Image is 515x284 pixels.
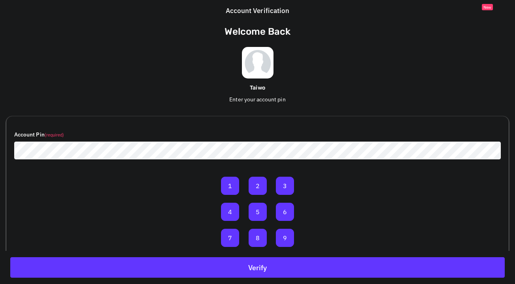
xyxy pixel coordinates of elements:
label: Account Pin [14,131,64,139]
span: New [482,4,493,10]
small: (required) [45,132,64,138]
button: 2 [249,177,267,195]
button: 6 [276,203,294,221]
button: 9 [276,229,294,247]
button: 7 [221,229,239,247]
button: Verify [10,257,505,278]
span: Enter your account pin [229,96,285,103]
button: 4 [221,203,239,221]
button: 1 [221,177,239,195]
button: 5 [249,203,267,221]
button: 3 [276,177,294,195]
h3: Welcome Back [6,26,509,37]
button: 8 [249,229,267,247]
h6: Taiwo [6,85,509,92]
div: Account Verification [222,6,293,16]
